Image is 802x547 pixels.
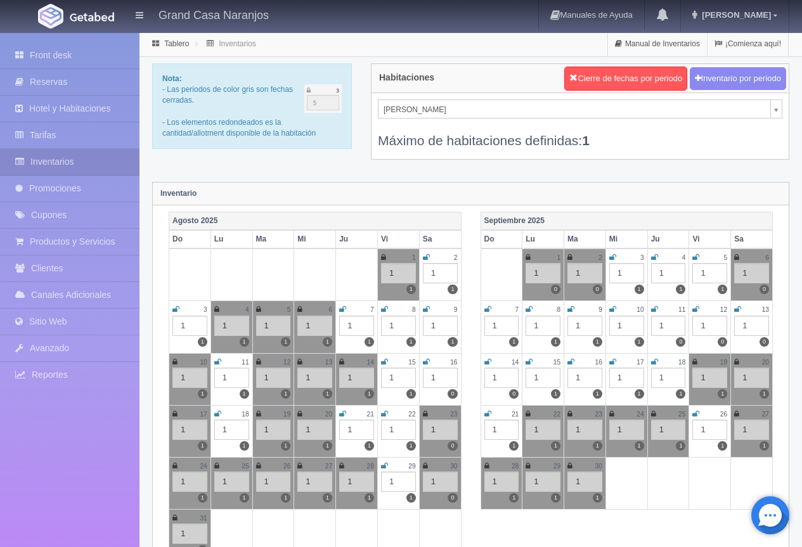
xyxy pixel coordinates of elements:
div: 1 [692,263,727,283]
div: 1 [297,316,332,336]
label: 1 [509,441,519,451]
label: 0 [676,337,685,347]
div: 1 [214,316,249,336]
label: 1 [365,441,374,451]
label: 0 [718,337,727,347]
img: Getabed [70,12,114,22]
div: 1 [214,472,249,492]
div: 1 [734,316,769,336]
div: 1 [609,263,644,283]
label: 1 [323,441,332,451]
div: 1 [172,316,207,336]
label: 1 [718,441,727,451]
a: ¡Comienza aquí! [708,32,788,56]
small: 18 [678,359,685,366]
h4: Grand Casa Naranjos [158,6,269,22]
div: 1 [172,368,207,388]
div: 1 [651,263,686,283]
small: 22 [408,411,415,418]
small: 14 [367,359,374,366]
th: Ma [564,230,606,248]
small: 16 [450,359,457,366]
label: 1 [281,389,290,399]
button: Inventario por periodo [690,67,786,91]
small: 6 [328,306,332,313]
small: 12 [720,306,727,313]
a: Tablero [164,39,189,48]
small: 21 [367,411,374,418]
label: 1 [406,337,416,347]
div: 1 [423,472,458,492]
div: 1 [172,420,207,440]
label: 1 [551,337,560,347]
label: 1 [198,493,207,503]
div: 1 [172,472,207,492]
small: 9 [598,306,602,313]
div: 1 [214,368,249,388]
label: 1 [509,337,519,347]
div: 1 [567,316,602,336]
div: 1 [339,368,374,388]
label: 1 [593,337,602,347]
div: 1 [567,263,602,283]
small: 3 [204,306,207,313]
small: 18 [242,411,249,418]
div: 1 [339,316,374,336]
div: 1 [692,368,727,388]
small: 19 [283,411,290,418]
label: 1 [635,285,644,294]
div: 1 [526,472,560,492]
small: 14 [512,359,519,366]
div: 1 [297,420,332,440]
label: 1 [635,441,644,451]
label: 1 [365,337,374,347]
strong: Inventario [160,189,197,198]
div: 1 [692,420,727,440]
small: 8 [412,306,416,313]
label: 1 [240,493,249,503]
div: 1 [381,368,416,388]
small: 3 [640,254,644,261]
div: 1 [484,472,519,492]
div: 1 [734,263,769,283]
th: Do [481,230,522,248]
label: 1 [551,441,560,451]
div: 1 [256,420,291,440]
div: 1 [526,263,560,283]
div: 1 [734,368,769,388]
div: 1 [651,316,686,336]
small: 17 [200,411,207,418]
div: 1 [526,420,560,440]
div: 1 [609,420,644,440]
div: 1 [256,316,291,336]
small: 23 [450,411,457,418]
div: 1 [423,368,458,388]
div: 1 [567,472,602,492]
label: 1 [198,441,207,451]
th: Ma [252,230,294,248]
div: - Las periodos de color gris son fechas cerradas. - Los elementos redondeados es la cantidad/allo... [152,63,352,149]
small: 30 [595,463,602,470]
div: 1 [172,524,207,544]
h4: Habitaciones [379,73,434,82]
label: 1 [448,337,457,347]
small: 1 [412,254,416,261]
small: 31 [200,515,207,522]
div: 1 [339,420,374,440]
label: 1 [635,337,644,347]
div: 1 [339,472,374,492]
div: 1 [423,420,458,440]
label: 1 [760,441,769,451]
div: 1 [423,316,458,336]
small: 29 [408,463,415,470]
small: 29 [553,463,560,470]
small: 5 [724,254,728,261]
div: 1 [567,368,602,388]
label: 0 [509,389,519,399]
div: 1 [526,368,560,388]
small: 13 [325,359,332,366]
span: [PERSON_NAME] [384,100,765,119]
div: 1 [692,316,727,336]
small: 24 [637,411,644,418]
small: 10 [200,359,207,366]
